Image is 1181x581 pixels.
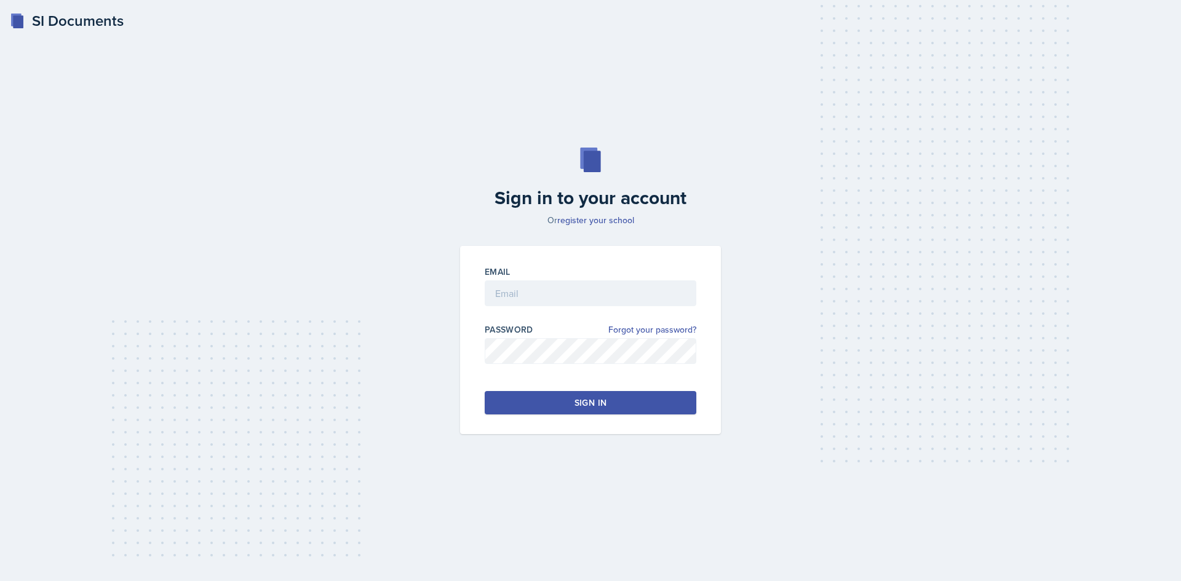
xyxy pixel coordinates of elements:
label: Password [485,323,533,336]
p: Or [453,214,728,226]
label: Email [485,266,511,278]
input: Email [485,280,696,306]
h2: Sign in to your account [453,187,728,209]
button: Sign in [485,391,696,414]
a: Forgot your password? [608,323,696,336]
a: SI Documents [10,10,124,32]
div: Sign in [575,397,606,409]
a: register your school [557,214,634,226]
